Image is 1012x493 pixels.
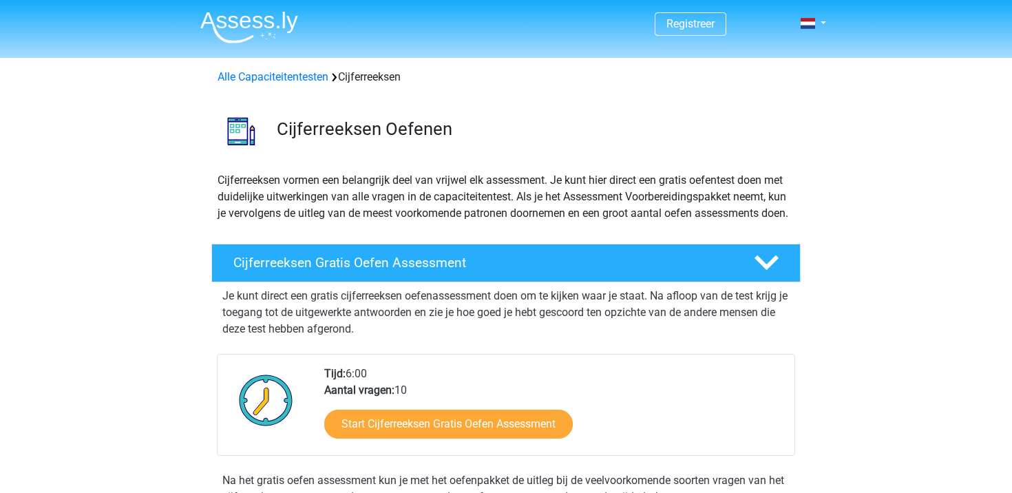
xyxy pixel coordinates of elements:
a: Alle Capaciteitentesten [218,70,328,83]
img: Klok [231,366,301,434]
a: Cijferreeksen Gratis Oefen Assessment [206,244,806,282]
h3: Cijferreeksen Oefenen [277,118,790,140]
img: cijferreeksen [212,102,271,160]
div: Cijferreeksen [212,69,800,85]
div: 6:00 10 [314,366,794,455]
a: Start Cijferreeksen Gratis Oefen Assessment [324,410,573,439]
h4: Cijferreeksen Gratis Oefen Assessment [233,255,732,271]
p: Je kunt direct een gratis cijferreeksen oefenassessment doen om te kijken waar je staat. Na afloo... [222,288,790,337]
a: Registreer [666,17,715,30]
img: Assessly [200,11,298,43]
p: Cijferreeksen vormen een belangrijk deel van vrijwel elk assessment. Je kunt hier direct een grat... [218,172,794,222]
b: Tijd: [324,367,346,380]
b: Aantal vragen: [324,384,394,397]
